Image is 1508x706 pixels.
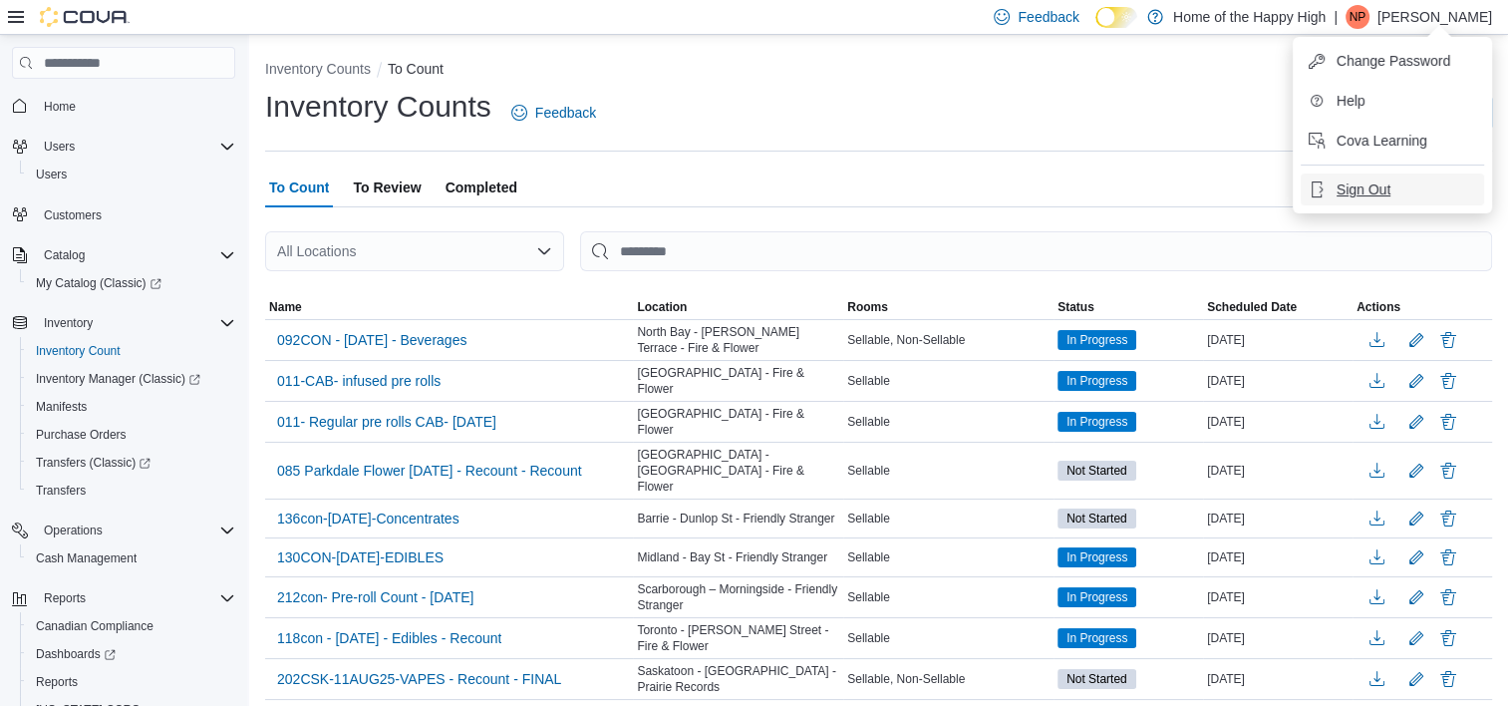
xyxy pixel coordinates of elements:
[277,371,441,391] span: 011-CAB- infused pre rolls
[44,99,76,115] span: Home
[1066,372,1127,390] span: In Progress
[1203,585,1353,609] div: [DATE]
[36,311,101,335] button: Inventory
[36,343,121,359] span: Inventory Count
[1203,369,1353,393] div: [DATE]
[269,325,474,355] button: 092CON - [DATE] - Beverages
[20,612,243,640] button: Canadian Compliance
[580,231,1492,271] input: This is a search bar. After typing your query, hit enter to filter the results lower in the page.
[1436,667,1460,691] button: Delete
[277,509,459,529] span: 136con-[DATE]-Concentrates
[265,87,491,127] h1: Inventory Counts
[1404,325,1428,355] button: Edit count details
[36,203,110,227] a: Customers
[20,269,243,297] a: My Catalog (Classic)
[1404,407,1428,437] button: Edit count details
[20,477,243,505] button: Transfers
[1057,669,1136,689] span: Not Started
[503,93,604,133] a: Feedback
[1207,299,1297,315] span: Scheduled Date
[1066,670,1127,688] span: Not Started
[269,366,449,396] button: 011-CAB- infused pre rolls
[1436,545,1460,569] button: Delete
[28,367,208,391] a: Inventory Manager (Classic)
[1436,626,1460,650] button: Delete
[28,395,235,419] span: Manifests
[20,668,243,696] button: Reports
[269,582,481,612] button: 212con- Pre-roll Count - [DATE]
[1337,91,1365,111] span: Help
[1301,125,1484,157] button: Cova Learning
[843,626,1054,650] div: Sellable
[36,243,235,267] span: Catalog
[1095,28,1096,29] span: Dark Mode
[1337,131,1427,151] span: Cova Learning
[36,135,235,159] span: Users
[637,549,827,565] span: Midland - Bay St - Friendly Stranger
[28,642,124,666] a: Dashboards
[1203,545,1353,569] div: [DATE]
[843,328,1054,352] div: Sellable, Non-Sellable
[28,367,235,391] span: Inventory Manager (Classic)
[28,163,75,186] a: Users
[36,167,67,182] span: Users
[4,133,243,161] button: Users
[269,407,504,437] button: 011- Regular pre rolls CAB- [DATE]
[637,299,687,315] span: Location
[36,483,86,499] span: Transfers
[843,667,1054,691] div: Sellable, Non-Sellable
[1436,459,1460,483] button: Delete
[277,628,501,648] span: 118con - [DATE] - Edibles - Recount
[28,670,235,694] span: Reports
[1404,366,1428,396] button: Edit count details
[36,95,84,119] a: Home
[1301,174,1484,205] button: Sign Out
[4,200,243,229] button: Customers
[637,622,839,654] span: Toronto - [PERSON_NAME] Street - Fire & Flower
[36,243,93,267] button: Catalog
[1057,330,1136,350] span: In Progress
[36,519,235,542] span: Operations
[265,295,633,319] button: Name
[36,275,161,291] span: My Catalog (Classic)
[28,271,235,295] span: My Catalog (Classic)
[1404,664,1428,694] button: Edit count details
[277,547,444,567] span: 130CON-[DATE]-EDIBLES
[1054,295,1203,319] button: Status
[277,587,473,607] span: 212con- Pre-roll Count - [DATE]
[637,447,839,495] span: [GEOGRAPHIC_DATA] - [GEOGRAPHIC_DATA] - Fire & Flower
[36,519,111,542] button: Operations
[28,642,235,666] span: Dashboards
[28,339,235,363] span: Inventory Count
[28,451,235,475] span: Transfers (Classic)
[44,247,85,263] span: Catalog
[843,585,1054,609] div: Sellable
[1404,456,1428,486] button: Edit count details
[1066,413,1127,431] span: In Progress
[269,542,452,572] button: 130CON-[DATE]-EDIBLES
[1337,179,1390,199] span: Sign Out
[40,7,130,27] img: Cova
[1203,295,1353,319] button: Scheduled Date
[36,93,235,118] span: Home
[36,371,200,387] span: Inventory Manager (Classic)
[36,202,235,227] span: Customers
[28,479,235,503] span: Transfers
[1057,509,1136,529] span: Not Started
[1066,510,1127,528] span: Not Started
[1334,5,1338,29] p: |
[4,91,243,120] button: Home
[277,669,561,689] span: 202CSK-11AUG25-VAPES - Recount - FINAL
[1066,548,1127,566] span: In Progress
[1301,45,1484,77] button: Change Password
[1404,623,1428,653] button: Edit count details
[388,61,444,77] button: To Count
[28,479,94,503] a: Transfers
[1301,85,1484,117] button: Help
[637,581,839,613] span: Scarborough – Morningside - Friendly Stranger
[843,410,1054,434] div: Sellable
[843,295,1054,319] button: Rooms
[843,507,1054,530] div: Sellable
[535,103,596,123] span: Feedback
[20,449,243,477] a: Transfers (Classic)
